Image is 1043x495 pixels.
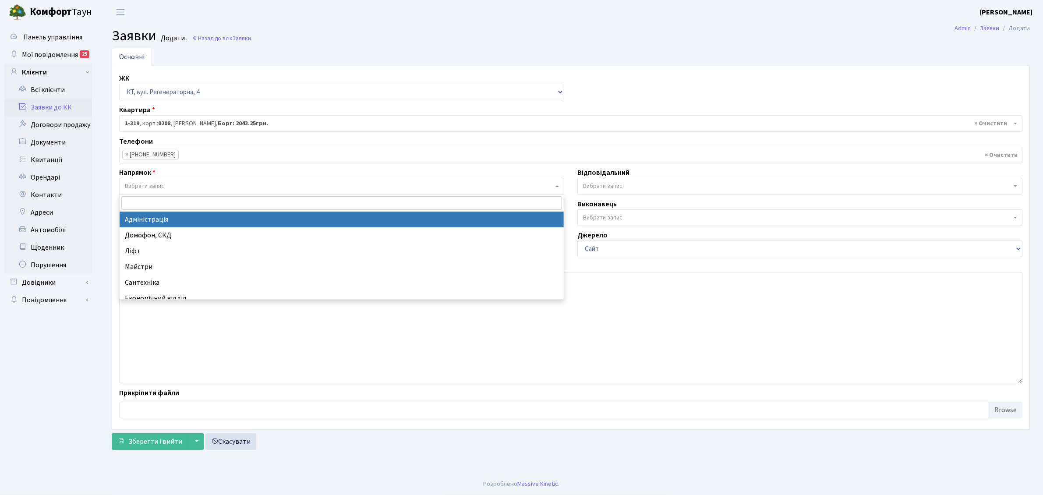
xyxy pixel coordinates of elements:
a: Автомобілі [4,221,92,239]
b: 1-319 [125,119,139,128]
li: Додати [999,24,1030,33]
div: Розроблено . [484,479,560,489]
nav: breadcrumb [941,19,1043,38]
a: Massive Kinetic [518,479,559,488]
span: Видалити всі елементи [985,151,1018,159]
label: Прикріпити файли [119,388,179,398]
span: <b>1-319</b>, корп.: <b>0208</b>, Тарасюк Світлана Іванівна, <b>Борг: 2043.25грн.</b> [125,119,1011,128]
span: × [125,150,128,159]
small: Додати . [159,34,187,42]
a: [PERSON_NAME] [979,7,1032,18]
span: Вибрати запис [583,213,622,222]
label: Відповідальний [577,167,629,178]
label: Квартира [119,105,155,115]
li: Домофон, СКД [120,227,564,243]
a: Квитанції [4,151,92,169]
li: Ліфт [120,243,564,259]
a: Контакти [4,186,92,204]
button: Переключити навігацію [110,5,131,19]
a: Щоденник [4,239,92,256]
span: Зберегти і вийти [128,437,182,446]
a: Орендарі [4,169,92,186]
b: [PERSON_NAME] [979,7,1032,17]
button: Зберегти і вийти [112,433,188,450]
li: Сантехніка [120,275,564,290]
a: Панель управління [4,28,92,46]
b: 0208 [158,119,170,128]
a: Заявки до КК [4,99,92,116]
label: Джерело [577,230,608,240]
b: Комфорт [30,5,72,19]
li: Адміністрація [120,212,564,227]
span: Заявки [112,26,156,46]
a: Договори продажу [4,116,92,134]
span: Таун [30,5,92,20]
a: Назад до всіхЗаявки [192,34,251,42]
li: Економічний відділ [120,290,564,306]
label: Виконавець [577,199,617,209]
a: Документи [4,134,92,151]
a: Порушення [4,256,92,274]
a: Admin [955,24,971,33]
a: Всі клієнти [4,81,92,99]
a: Адреси [4,204,92,221]
a: Основні [112,48,152,66]
span: Вибрати запис [125,182,164,191]
span: Заявки [232,34,251,42]
a: Довідники [4,274,92,291]
li: 095-828-40-56 [122,150,179,159]
label: ЖК [119,73,129,84]
label: Напрямок [119,167,156,178]
div: 25 [80,50,89,58]
li: Майстри [120,259,564,275]
span: Панель управління [23,32,82,42]
span: Мої повідомлення [22,50,78,60]
a: Клієнти [4,64,92,81]
span: Вибрати запис [583,182,622,191]
label: Телефони [119,136,153,147]
a: Заявки [980,24,999,33]
span: <b>1-319</b>, корп.: <b>0208</b>, Тарасюк Світлана Іванівна, <b>Борг: 2043.25грн.</b> [119,115,1022,132]
a: Повідомлення [4,291,92,309]
span: Видалити всі елементи [974,119,1007,128]
a: Мої повідомлення25 [4,46,92,64]
img: logo.png [9,4,26,21]
b: Борг: 2043.25грн. [218,119,268,128]
a: Скасувати [205,433,256,450]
